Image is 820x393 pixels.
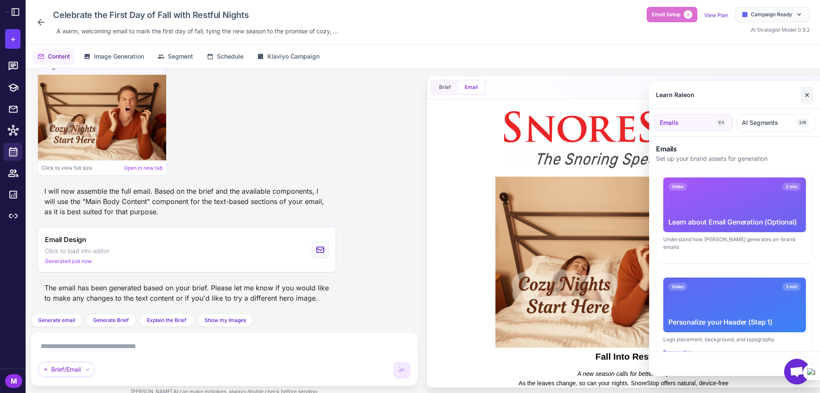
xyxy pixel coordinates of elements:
span: Emails [660,118,679,127]
span: 1/3 [715,118,727,127]
span: AI Segments [742,118,778,127]
span: Video [668,283,687,291]
div: Understand how [PERSON_NAME] generates on-brand emails [663,236,806,251]
span: Video [668,183,687,191]
button: AI Segments2/6 [736,114,815,131]
h2: Fall Into Rest [72,249,294,259]
img: A couple sleeping peacefully in a bed with autumn colors. [55,74,311,245]
span: 2 min [782,183,801,191]
button: Close [788,357,813,371]
em: A new season calls for better sleep [137,268,229,275]
div: Learn about Email Generation (Optional) [668,217,801,227]
p: As the leaves change, so can your nights. SnoreStop offers natural, device-free solutions that he... [72,276,294,304]
h3: Emails [656,144,813,154]
div: Personalize your Header (Step 1) [668,317,801,327]
p: Set up your brand assets for generation [656,154,813,163]
div: Open chat [784,359,810,384]
span: 3 min [782,283,801,291]
div: Logo placement, background, and typography [663,336,806,343]
span: 2/6 [796,118,809,127]
img: SnoreStop Logo [63,9,302,65]
button: Personalize [663,349,692,356]
button: Emails1/3 [654,114,733,131]
button: Close [801,86,813,103]
div: Learn Raleon [656,90,694,100]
